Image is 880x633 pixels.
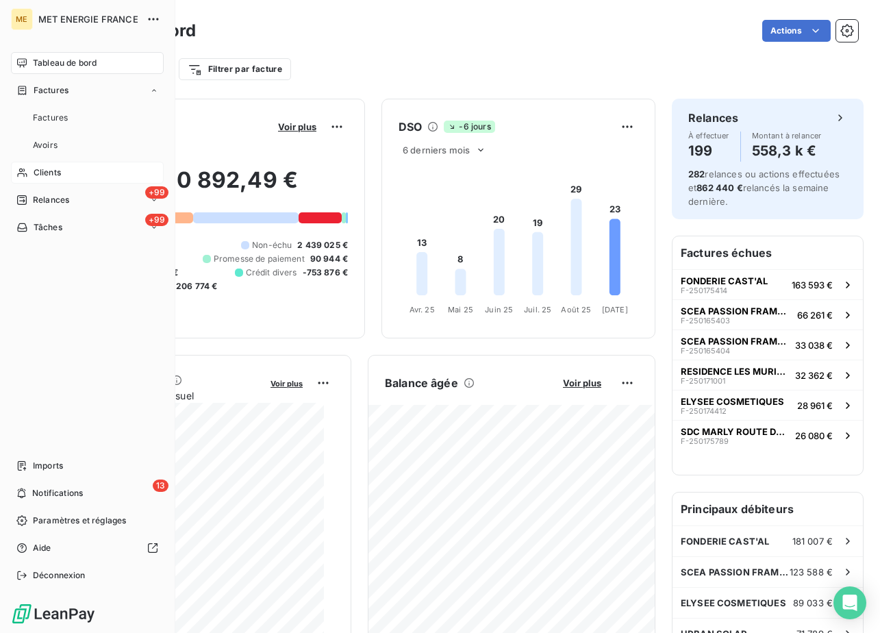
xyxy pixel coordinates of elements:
span: Paramètres et réglages [33,514,126,527]
tspan: Août 25 [561,305,591,314]
h2: 4 280 892,49 € [77,166,348,208]
span: 13 [153,480,168,492]
h6: Balance âgée [385,375,458,391]
button: Voir plus [266,377,307,389]
span: 6 derniers mois [403,145,470,156]
button: SDC MARLY ROUTE DE L ETANGF-25017578926 080 € [672,420,863,450]
button: FONDERIE CAST'ALF-250175414163 593 € [672,269,863,299]
span: Déconnexion [33,569,86,582]
span: Montant à relancer [752,132,822,140]
span: Notifications [32,487,83,499]
span: F-250174412 [681,407,727,415]
span: SCEA PASSION FRAMBOISES [681,336,790,347]
button: RESIDENCE LES MURIERSF-25017100132 362 € [672,360,863,390]
span: Relances [33,194,69,206]
span: 862 440 € [696,182,742,193]
span: +99 [145,214,168,226]
button: Voir plus [559,377,605,389]
span: MET ENERGIE FRANCE [38,14,138,25]
span: FONDERIE CAST'AL [681,536,769,547]
button: ELYSEE COSMETIQUESF-25017441228 961 € [672,390,863,420]
span: F-250165403 [681,316,730,325]
tspan: Juil. 25 [524,305,551,314]
h6: DSO [399,119,422,135]
span: 90 944 € [310,253,348,265]
span: Tableau de bord [33,57,97,69]
span: F-250175414 [681,286,727,295]
span: +99 [145,186,168,199]
span: SDC MARLY ROUTE DE L ETANG [681,426,790,437]
tspan: Mai 25 [448,305,473,314]
span: Voir plus [271,379,303,388]
span: Avoirs [33,139,58,151]
span: 89 033 € [793,597,833,608]
h6: Principaux débiteurs [672,493,863,525]
span: relances ou actions effectuées et relancés la semaine dernière. [688,169,840,207]
span: Imports [33,460,63,472]
span: Factures [33,112,68,124]
span: SCEA PASSION FRAMBOISES [681,567,790,578]
span: F-250171001 [681,377,725,385]
span: À effectuer [688,132,729,140]
h4: 558,3 k € [752,140,822,162]
span: 66 261 € [797,310,833,321]
div: ME [11,8,33,30]
span: 2 439 025 € [297,239,348,251]
tspan: Juin 25 [485,305,513,314]
span: Non-échu [252,239,292,251]
tspan: Avr. 25 [410,305,435,314]
span: RESIDENCE LES MURIERS [681,366,790,377]
span: 123 588 € [790,567,833,578]
div: Open Intercom Messenger [833,586,866,619]
button: Voir plus [274,121,320,133]
span: -753 876 € [303,266,349,279]
span: Tâches [34,221,62,234]
button: SCEA PASSION FRAMBOISESF-25016540366 261 € [672,299,863,330]
span: 26 080 € [795,430,833,441]
span: FONDERIE CAST'AL [681,275,768,286]
a: Aide [11,537,164,559]
span: Voir plus [563,377,601,388]
img: Logo LeanPay [11,603,96,625]
span: -6 jours [444,121,494,133]
span: F-250175789 [681,437,729,445]
span: 282 [688,169,705,179]
h6: Relances [688,110,738,126]
span: 28 961 € [797,400,833,411]
span: SCEA PASSION FRAMBOISES [681,306,792,316]
span: 33 038 € [795,340,833,351]
span: Crédit divers [246,266,297,279]
h6: Factures échues [672,236,863,269]
span: Aide [33,542,51,554]
h4: 199 [688,140,729,162]
button: SCEA PASSION FRAMBOISESF-25016540433 038 € [672,330,863,360]
span: ELYSEE COSMETIQUES [681,396,784,407]
span: 32 362 € [795,370,833,381]
span: -206 774 € [172,280,218,293]
span: F-250165404 [681,347,730,355]
span: ELYSEE COSMETIQUES [681,597,786,608]
button: Actions [762,20,831,42]
span: Factures [34,84,68,97]
span: Voir plus [278,121,316,132]
span: 181 007 € [792,536,833,547]
tspan: [DATE] [602,305,628,314]
span: Promesse de paiement [214,253,305,265]
span: 163 593 € [792,280,833,290]
button: Filtrer par facture [179,58,291,80]
span: Clients [34,166,61,179]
